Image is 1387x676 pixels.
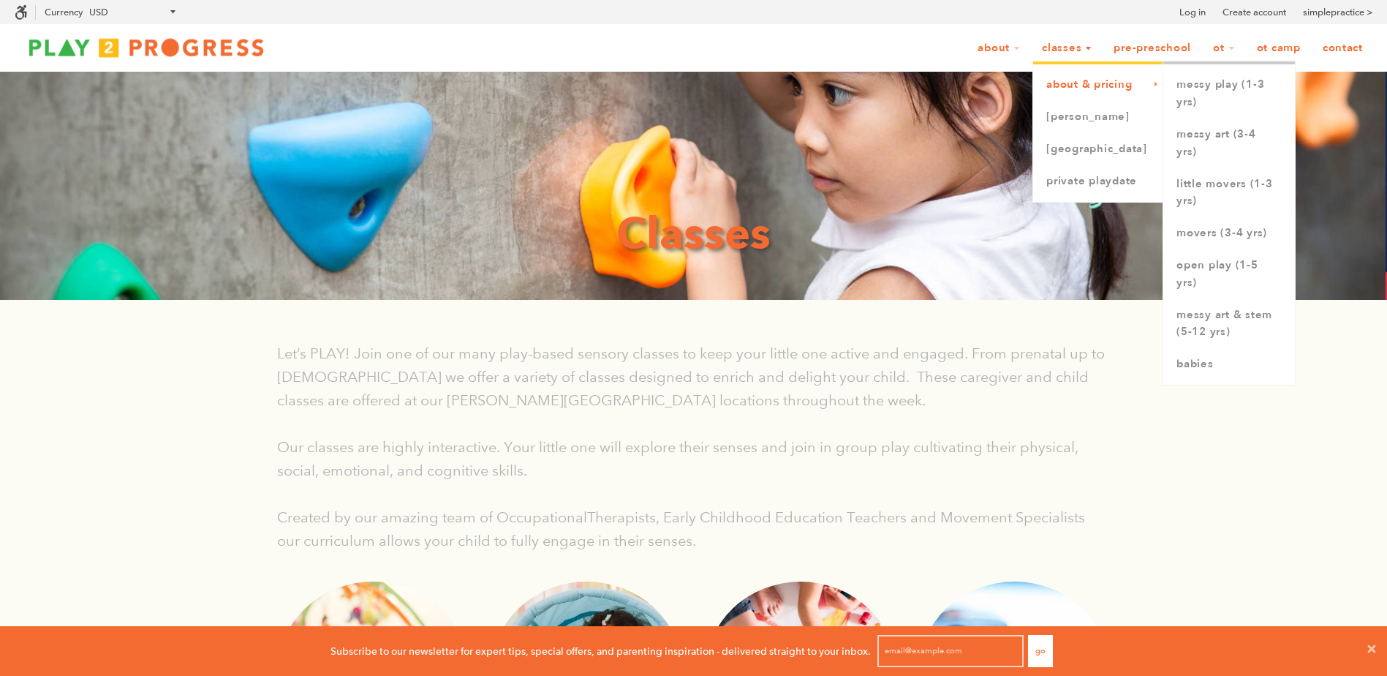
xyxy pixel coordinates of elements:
[1104,34,1201,62] a: Pre-Preschool
[1163,249,1295,299] a: Open Play (1-5 yrs)
[1163,168,1295,218] a: Little Movers (1-3 yrs)
[1033,165,1163,198] a: Private Playdate
[1163,69,1295,119] a: Messy Play (1-3 yrs)
[1247,34,1310,62] a: OT Camp
[330,643,871,659] p: Subscribe to our newsletter for expert tips, special offers, and parenting inspiration - delivere...
[1222,5,1286,20] a: Create account
[1303,5,1372,20] a: simplepractice >
[15,33,278,62] img: Play2Progress logo
[1163,217,1295,249] a: Movers (3-4 yrs)
[277,506,1111,552] p: Created by our amazing team of OccupationalTherapists, Early Childhood Education Teachers and Mov...
[277,435,1111,482] p: Our classes are highly interactive. Your little one will explore their senses and join in group p...
[1032,34,1101,62] a: Classes
[1203,34,1244,62] a: OT
[877,635,1024,667] input: email@example.com
[1313,34,1372,62] a: Contact
[1179,5,1206,20] a: Log in
[1028,635,1053,667] button: Go
[968,34,1029,62] a: About
[1163,299,1295,349] a: Messy Art & STEM (5-12 yrs)
[1033,69,1163,101] a: About & Pricing
[1163,348,1295,380] a: Babies
[45,7,83,18] label: Currency
[277,342,1111,412] p: Let’s PLAY! Join one of our many play-based sensory classes to keep your little one active and en...
[1033,133,1163,165] a: [GEOGRAPHIC_DATA]
[1033,101,1163,133] a: [PERSON_NAME]
[1163,119,1295,168] a: Messy Art (3-4 yrs)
